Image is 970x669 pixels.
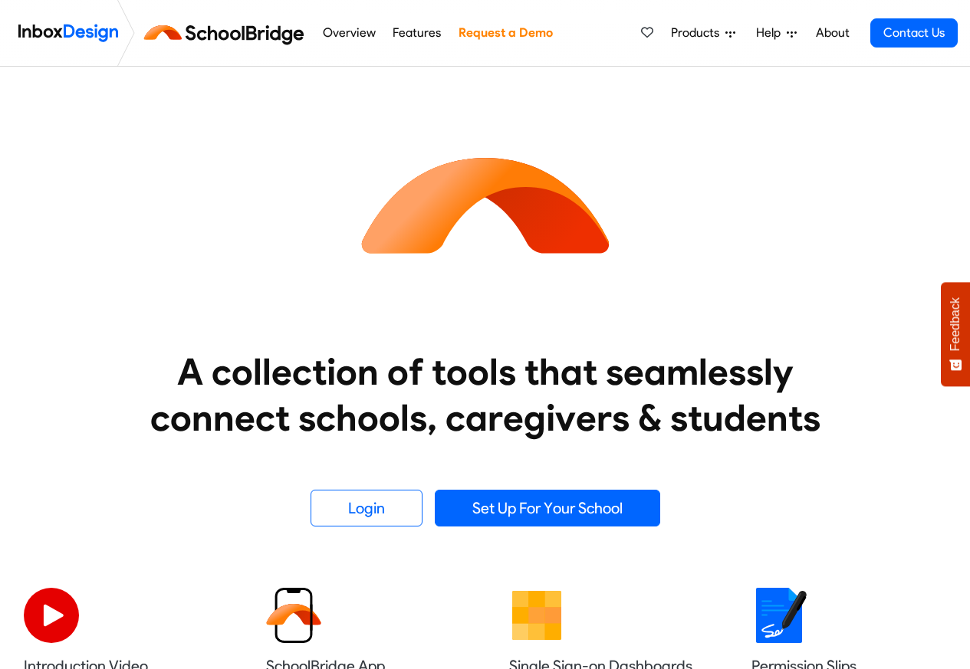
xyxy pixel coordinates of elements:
img: icon_schoolbridge.svg [347,67,623,343]
a: About [811,18,853,48]
a: Contact Us [870,18,958,48]
span: Help [756,24,787,42]
a: Login [311,490,423,526]
heading: A collection of tools that seamlessly connect schools, caregivers & students [121,349,850,441]
img: 2022_01_13_icon_grid.svg [509,588,564,643]
a: Overview [318,18,380,48]
a: Help [750,18,803,48]
img: 2022_01_18_icon_signature.svg [751,588,807,643]
button: Feedback - Show survey [941,282,970,386]
img: 2022_01_13_icon_sb_app.svg [266,588,321,643]
img: 2022_07_11_icon_video_playback.svg [24,588,79,643]
a: Request a Demo [454,18,557,48]
a: Products [665,18,741,48]
img: schoolbridge logo [141,15,314,51]
a: Set Up For Your School [435,490,660,526]
span: Feedback [949,297,962,351]
a: Features [389,18,446,48]
span: Products [671,24,725,42]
